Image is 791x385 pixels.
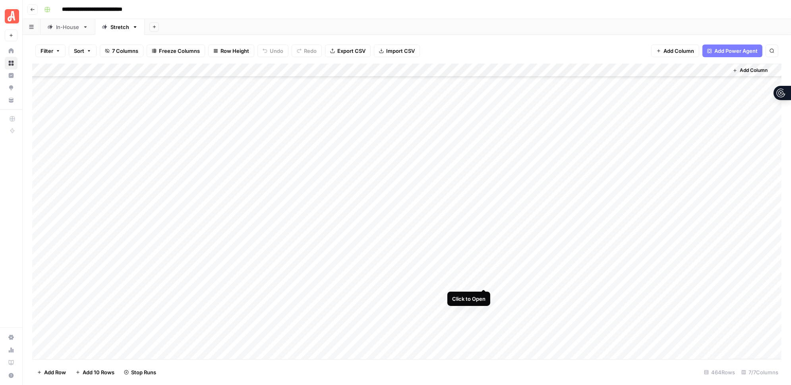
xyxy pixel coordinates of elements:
span: Stop Runs [131,368,156,376]
button: Add Column [651,44,699,57]
a: Insights [5,69,17,82]
span: Import CSV [386,47,415,55]
span: Filter [41,47,53,55]
button: Add Row [32,366,71,379]
span: Add 10 Rows [83,368,114,376]
button: Add 10 Rows [71,366,119,379]
div: Click to Open [452,295,485,303]
button: Freeze Columns [147,44,205,57]
div: 7/7 Columns [738,366,781,379]
button: Redo [292,44,322,57]
button: 7 Columns [100,44,143,57]
a: Usage [5,344,17,356]
div: In-House [56,23,79,31]
a: In-House [41,19,95,35]
button: Workspace: Angi [5,6,17,26]
a: Settings [5,331,17,344]
div: Stretch [110,23,129,31]
button: Import CSV [374,44,420,57]
button: Help + Support [5,369,17,382]
a: Your Data [5,94,17,106]
span: Row Height [220,47,249,55]
button: Add Power Agent [702,44,762,57]
button: Row Height [208,44,254,57]
span: Add Row [44,368,66,376]
span: Undo [270,47,283,55]
span: 7 Columns [112,47,138,55]
div: 464 Rows [701,366,738,379]
span: Export CSV [337,47,366,55]
a: Stretch [95,19,145,35]
span: Redo [304,47,317,55]
span: Sort [74,47,84,55]
button: Stop Runs [119,366,161,379]
span: Add Column [740,67,768,74]
a: Browse [5,57,17,70]
button: Add Column [729,65,771,75]
button: Undo [257,44,288,57]
span: Add Column [663,47,694,55]
a: Opportunities [5,81,17,94]
span: Add Power Agent [714,47,758,55]
a: Learning Hub [5,356,17,369]
button: Export CSV [325,44,371,57]
button: Filter [35,44,66,57]
span: Freeze Columns [159,47,200,55]
button: Sort [69,44,97,57]
img: Angi Logo [5,9,19,23]
a: Home [5,44,17,57]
